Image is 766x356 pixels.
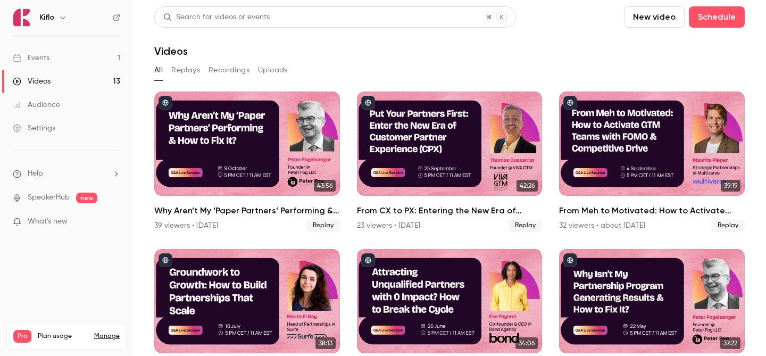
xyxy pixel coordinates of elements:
[711,219,745,232] span: Replay
[171,62,200,79] button: Replays
[154,220,218,231] div: 39 viewers • [DATE]
[159,253,172,267] button: published
[154,45,188,57] h1: Videos
[13,123,55,134] div: Settings
[563,253,577,267] button: published
[559,204,745,217] h2: From Meh to Motivated: How to Activate GTM Teams with FOMO & Competitive Drive
[306,219,340,232] span: Replay
[28,192,70,203] a: SpeakerHub
[559,92,745,232] a: 39:19From Meh to Motivated: How to Activate GTM Teams with FOMO & Competitive Drive32 viewers • a...
[38,332,88,341] span: Plan usage
[689,6,745,28] button: Schedule
[159,96,172,110] button: published
[357,220,420,231] div: 23 viewers • [DATE]
[13,168,120,179] li: help-dropdown-opener
[76,193,97,203] span: new
[154,92,340,232] li: Why Aren’t My ‘Paper Partners’ Performing & How to Fix It?
[28,168,43,179] span: Help
[39,12,54,23] h6: Kiflo
[13,53,49,63] div: Events
[154,92,340,232] a: 43:56Why Aren’t My ‘Paper Partners’ Performing & How to Fix It?39 viewers • [DATE]Replay
[361,253,375,267] button: published
[154,204,340,217] h2: Why Aren’t My ‘Paper Partners’ Performing & How to Fix It?
[13,9,30,26] img: Kiflo
[515,337,538,349] span: 34:06
[559,220,645,231] div: 32 viewers • about [DATE]
[563,96,577,110] button: published
[13,100,60,110] div: Audience
[517,180,538,192] span: 42:26
[13,76,51,87] div: Videos
[258,62,288,79] button: Uploads
[357,92,543,232] li: From CX to PX: Entering the New Era of Partner Experience
[154,6,745,350] section: Videos
[28,216,68,227] span: What's new
[624,6,685,28] button: New video
[361,96,375,110] button: published
[154,62,163,79] button: All
[314,180,336,192] span: 43:56
[721,180,740,192] span: 39:19
[94,332,120,341] a: Manage
[357,204,543,217] h2: From CX to PX: Entering the New Era of Partner Experience
[107,217,120,227] iframe: Noticeable Trigger
[559,92,745,232] li: From Meh to Motivated: How to Activate GTM Teams with FOMO & Competitive Drive
[509,219,542,232] span: Replay
[163,12,270,23] div: Search for videos or events
[357,92,543,232] a: 42:26From CX to PX: Entering the New Era of Partner Experience23 viewers • [DATE]Replay
[13,330,31,343] span: Pro
[315,337,336,349] span: 38:13
[209,62,249,79] button: Recordings
[720,337,740,349] span: 37:22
